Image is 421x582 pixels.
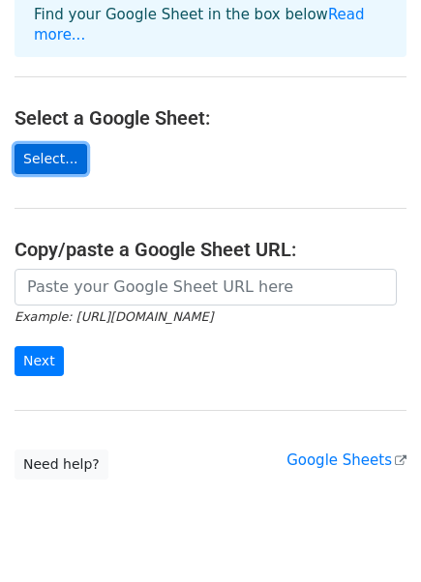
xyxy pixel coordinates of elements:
[34,5,387,45] p: Find your Google Sheet in the box below
[15,144,87,174] a: Select...
[15,269,397,306] input: Paste your Google Sheet URL here
[15,238,406,261] h4: Copy/paste a Google Sheet URL:
[286,451,406,469] a: Google Sheets
[15,450,108,480] a: Need help?
[34,6,365,44] a: Read more...
[15,309,213,324] small: Example: [URL][DOMAIN_NAME]
[324,489,421,582] div: 聊天小工具
[15,346,64,376] input: Next
[15,106,406,130] h4: Select a Google Sheet:
[324,489,421,582] iframe: Chat Widget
